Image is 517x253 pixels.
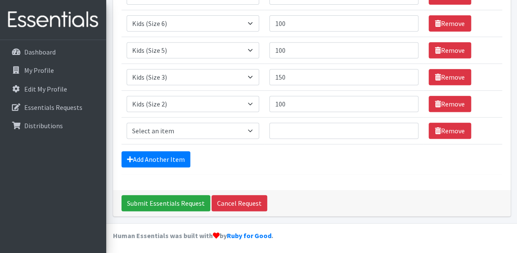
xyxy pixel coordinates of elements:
[429,69,471,85] a: Remove
[3,117,103,134] a: Distributions
[429,42,471,58] a: Remove
[227,231,271,240] a: Ruby for Good
[24,103,82,112] p: Essentials Requests
[24,48,56,56] p: Dashboard
[113,231,273,240] strong: Human Essentials was built with by .
[3,62,103,79] a: My Profile
[429,15,471,32] a: Remove
[24,85,67,93] p: Edit My Profile
[24,121,63,130] p: Distributions
[121,151,190,167] a: Add Another Item
[121,195,210,211] input: Submit Essentials Request
[3,80,103,98] a: Edit My Profile
[429,96,471,112] a: Remove
[24,66,54,75] p: My Profile
[212,195,267,211] a: Cancel Request
[3,43,103,60] a: Dashboard
[3,6,103,34] img: HumanEssentials
[429,123,471,139] a: Remove
[3,99,103,116] a: Essentials Requests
